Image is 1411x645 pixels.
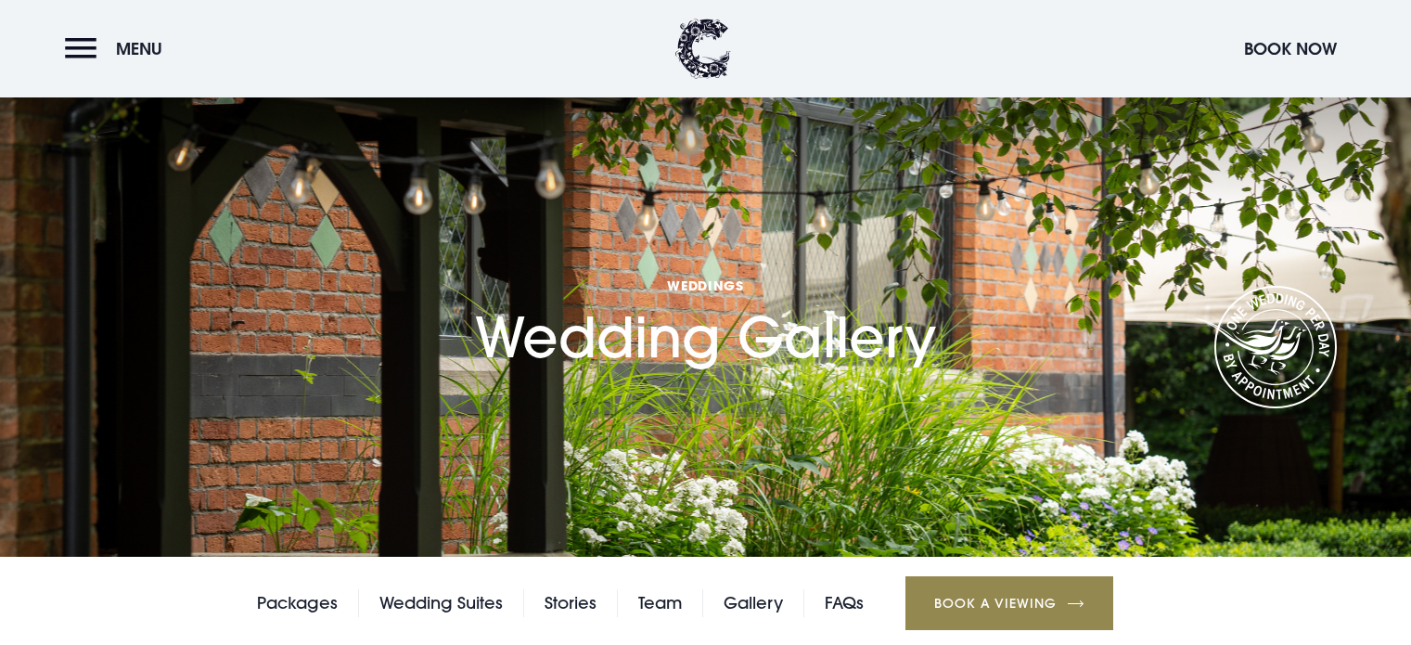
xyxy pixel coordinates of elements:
h1: Wedding Gallery [475,196,936,370]
a: Team [638,589,682,617]
a: Stories [545,589,596,617]
button: Book Now [1235,29,1346,69]
a: FAQs [825,589,864,617]
button: Menu [65,29,172,69]
a: Gallery [724,589,783,617]
span: Weddings [475,277,936,294]
a: Book a Viewing [905,576,1113,630]
a: Wedding Suites [379,589,503,617]
a: Packages [257,589,338,617]
img: Clandeboye Lodge [675,19,731,79]
span: Menu [116,38,162,59]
